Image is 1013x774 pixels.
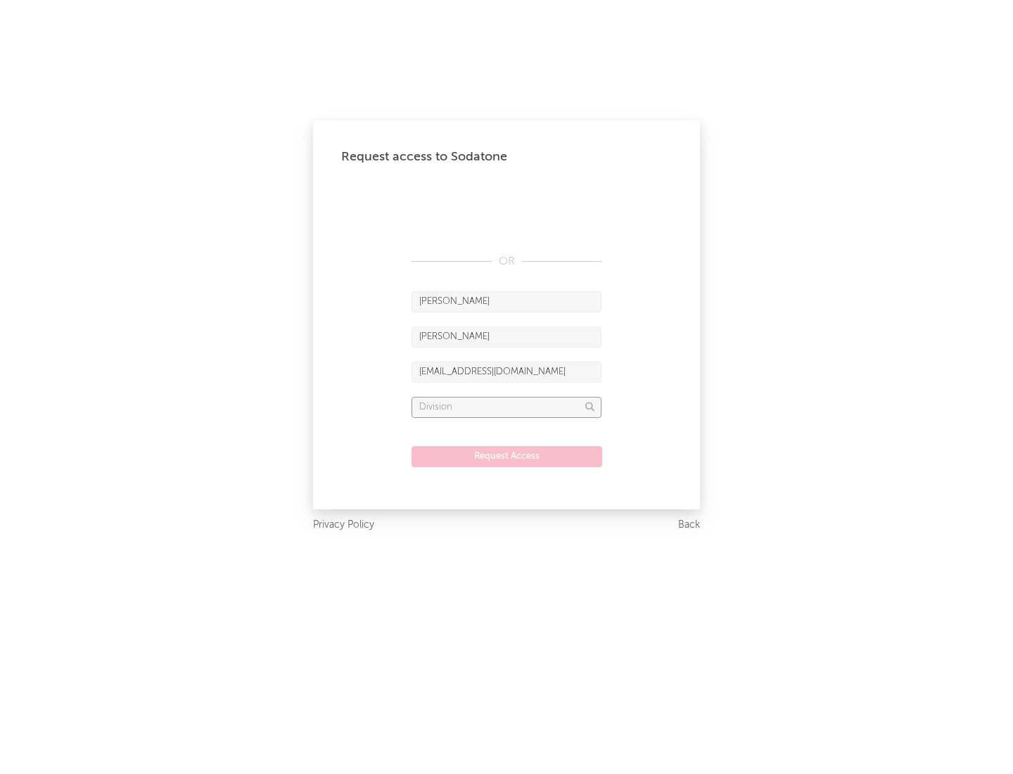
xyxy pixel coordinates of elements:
div: Request access to Sodatone [341,148,672,165]
div: OR [412,253,601,270]
input: Email [412,362,601,383]
input: First Name [412,291,601,312]
a: Back [678,516,700,534]
a: Privacy Policy [313,516,374,534]
button: Request Access [412,446,602,467]
input: Last Name [412,326,601,348]
input: Division [412,397,601,418]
